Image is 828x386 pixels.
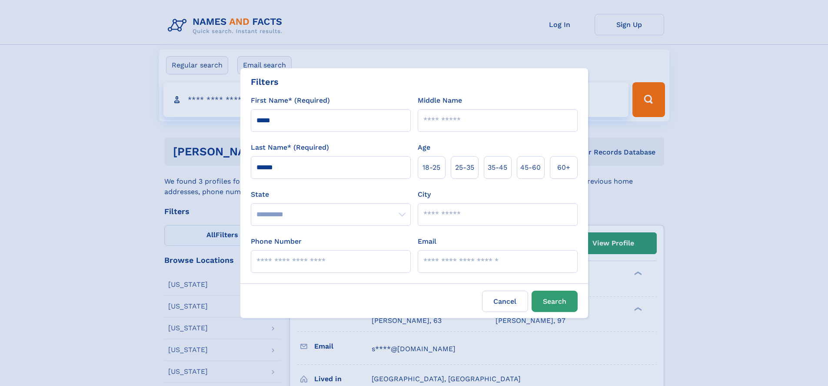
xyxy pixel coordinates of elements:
[251,189,411,200] label: State
[418,189,431,200] label: City
[251,142,329,153] label: Last Name* (Required)
[251,75,279,88] div: Filters
[251,95,330,106] label: First Name* (Required)
[455,162,474,173] span: 25‑35
[488,162,507,173] span: 35‑45
[418,236,436,247] label: Email
[418,142,430,153] label: Age
[251,236,302,247] label: Phone Number
[520,162,541,173] span: 45‑60
[418,95,462,106] label: Middle Name
[422,162,440,173] span: 18‑25
[482,291,528,312] label: Cancel
[557,162,570,173] span: 60+
[532,291,578,312] button: Search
